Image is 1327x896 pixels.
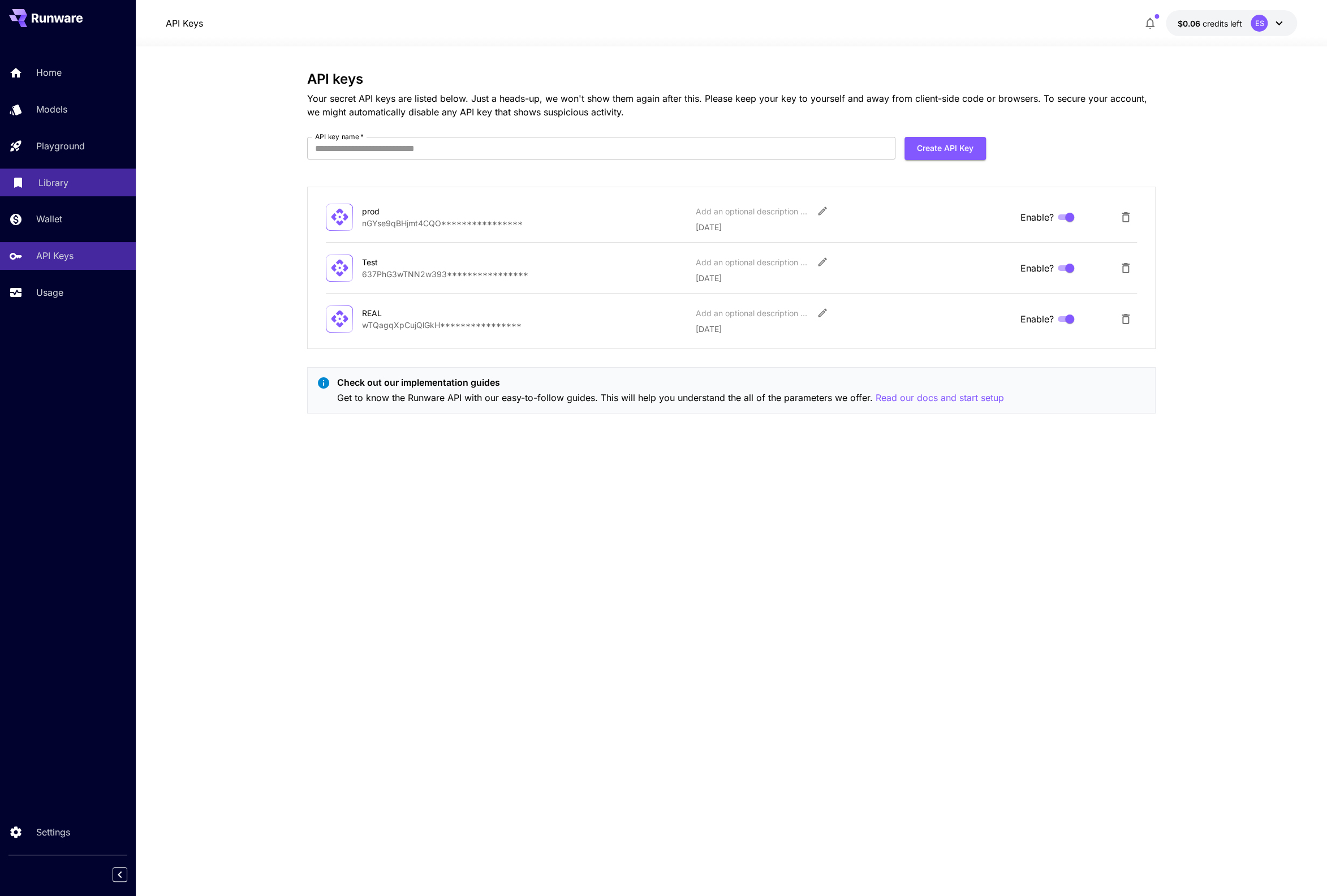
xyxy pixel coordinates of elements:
div: Add an optional description or comment [696,256,809,268]
div: Add an optional description or comment [696,205,809,217]
a: API Keys [166,16,203,30]
span: $0.06 [1177,19,1202,28]
p: Check out our implementation guides [337,376,1004,389]
p: Home [36,66,62,79]
button: Delete API Key [1114,206,1137,229]
button: Edit [812,303,833,323]
p: Models [36,102,67,116]
div: ES [1251,15,1268,32]
button: Edit [812,201,833,221]
p: API Keys [36,249,74,262]
span: Enable? [1020,312,1054,326]
div: Add an optional description or comment [696,307,809,319]
p: [DATE] [696,323,1011,335]
button: Collapse sidebar [113,867,127,882]
button: Create API Key [904,137,986,160]
p: Library [38,176,68,189]
div: Test [362,256,475,268]
span: Enable? [1020,261,1054,275]
div: $0.05879 [1177,18,1242,29]
p: Usage [36,286,63,299]
button: Read our docs and start setup [876,391,1004,405]
nav: breadcrumb [166,16,203,30]
p: [DATE] [696,221,1011,233]
div: prod [362,205,475,217]
p: [DATE] [696,272,1011,284]
div: Collapse sidebar [121,864,136,885]
p: Playground [36,139,85,153]
button: Delete API Key [1114,308,1137,330]
p: Wallet [36,212,62,226]
p: Get to know the Runware API with our easy-to-follow guides. This will help you understand the all... [337,391,1004,405]
span: Enable? [1020,210,1054,224]
button: Edit [812,252,833,272]
div: REAL [362,307,475,319]
label: API key name [315,132,364,141]
h3: API keys [307,71,1156,87]
button: $0.05879ES [1166,10,1297,36]
span: credits left [1202,19,1242,28]
button: Delete API Key [1114,257,1137,279]
p: Your secret API keys are listed below. Just a heads-up, we won't show them again after this. Plea... [307,92,1156,119]
p: Settings [36,825,70,839]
